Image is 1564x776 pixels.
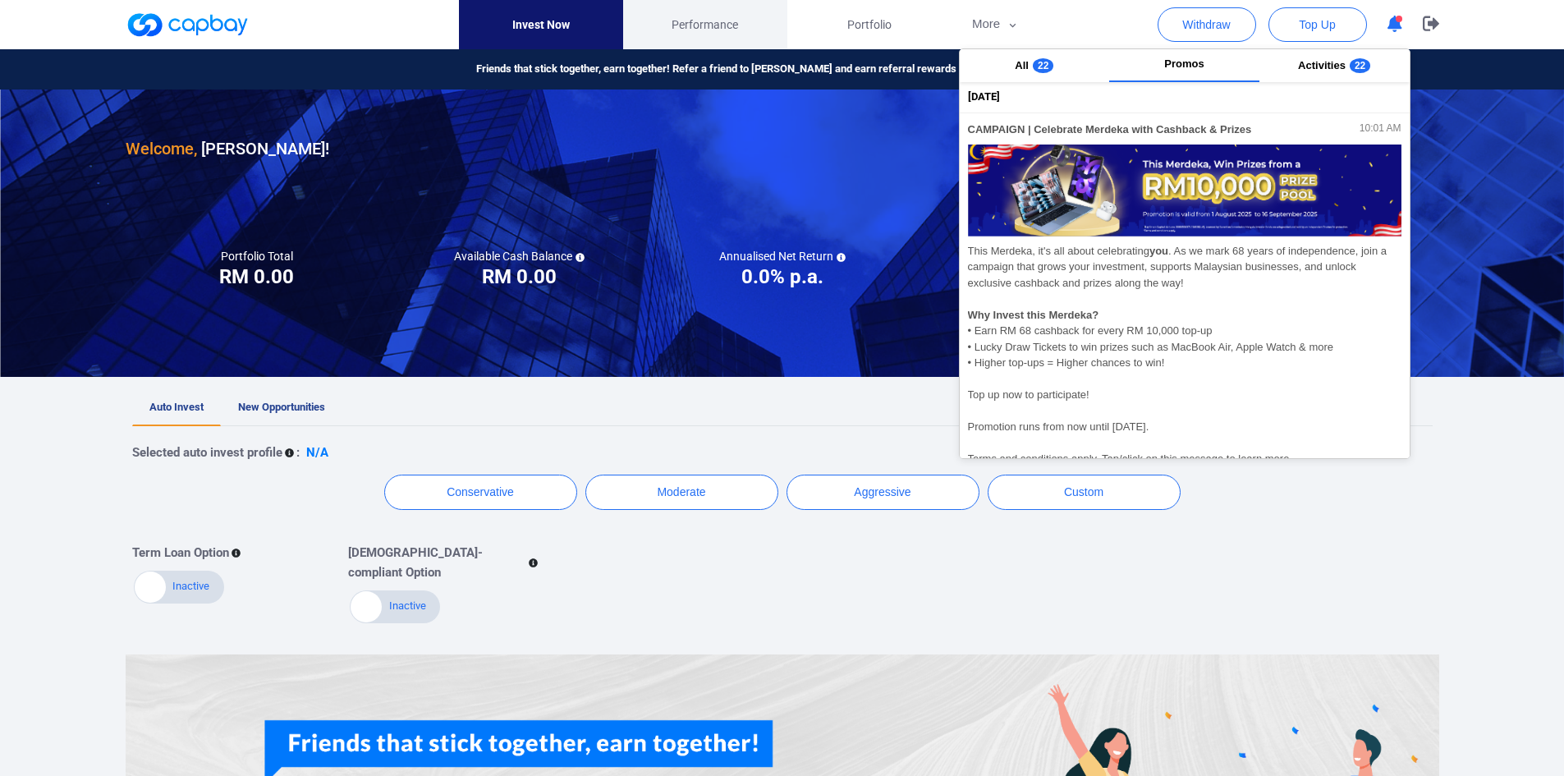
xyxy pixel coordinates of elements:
button: Aggressive [787,475,979,510]
strong: you [1149,245,1168,257]
h3: RM 0.00 [482,264,557,290]
span: 10:01 AM [1360,123,1401,135]
button: Activities22 [1259,49,1410,82]
span: [DATE] [968,89,1000,106]
span: 22 [1033,58,1053,73]
h5: Portfolio Total [221,249,293,264]
img: Notification banner [968,145,1401,242]
button: Withdraw [1158,7,1256,42]
h3: 0.0% p.a. [741,264,823,290]
span: Auto Invest [149,401,204,413]
button: Moderate [585,475,778,510]
span: Promos [1164,57,1204,70]
button: Conservative [384,475,577,510]
h3: RM 0.00 [219,264,294,290]
p: : [296,443,300,462]
span: CAMPAIGN | Celebrate Merdeka with Cashback & Prizes [968,124,1252,136]
span: Top Up [1299,16,1335,33]
p: [DEMOGRAPHIC_DATA]-compliant Option [348,543,526,582]
strong: Why Invest this Merdeka? [968,309,1099,321]
button: Custom [988,475,1181,510]
span: Portfolio [847,16,892,34]
p: Term Loan Option [132,543,229,562]
span: 22 [1350,58,1370,73]
button: All22 [960,49,1110,82]
h5: Available Cash Balance [454,249,585,264]
span: Friends that stick together, earn together! Refer a friend to [PERSON_NAME] and earn referral rew... [476,61,982,78]
button: Top Up [1268,7,1367,42]
span: Welcome, [126,139,197,158]
h5: Annualised Net Return [719,249,846,264]
span: New Opportunities [238,401,325,413]
button: Promos [1109,49,1259,82]
span: Performance [672,16,738,34]
span: Activities [1298,59,1346,71]
span: All [1015,59,1029,71]
button: CAMPAIGN | Celebrate Merdeka with Cashback & Prizes10:01 AMNotification bannerThis Merdeka, it's ... [960,112,1410,480]
p: N/A [306,443,328,462]
h3: [PERSON_NAME] ! [126,135,329,162]
p: Selected auto invest profile [132,443,282,462]
span: This Merdeka, it's all about celebrating . As we mark 68 years of independence, join a campaign t... [968,243,1401,467]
